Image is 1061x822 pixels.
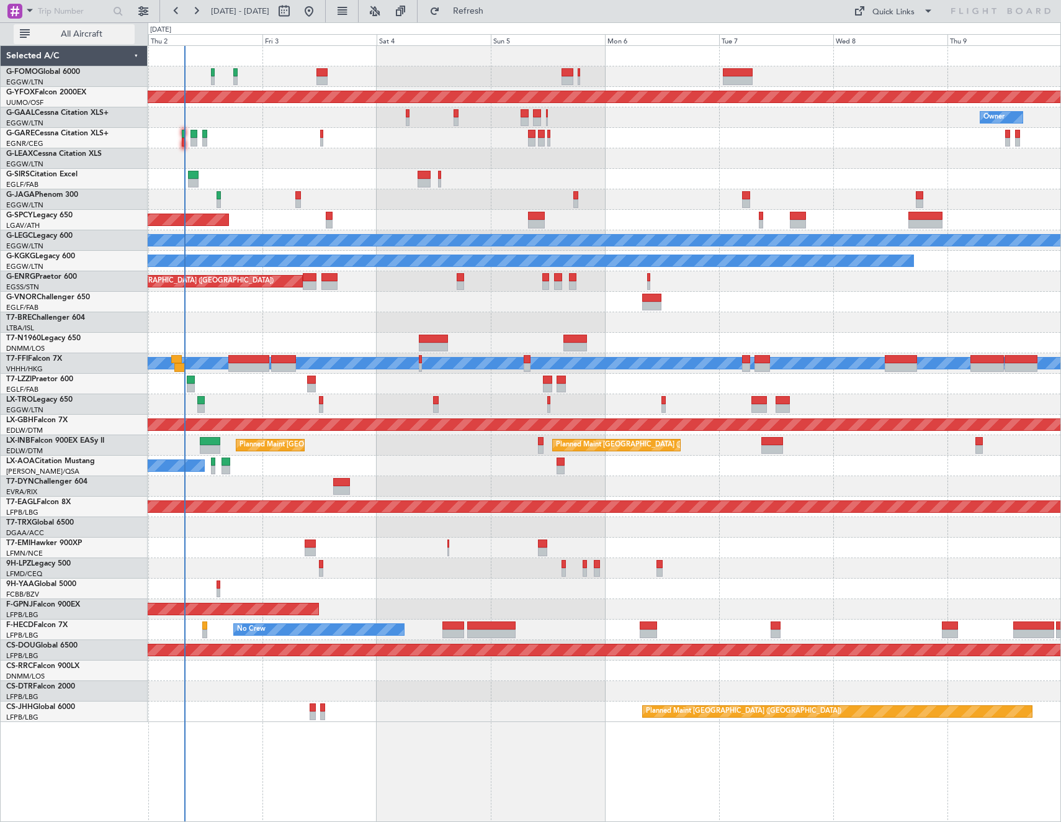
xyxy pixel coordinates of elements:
a: EGGW/LTN [6,78,43,87]
div: Mon 6 [605,34,719,45]
span: T7-FFI [6,355,28,363]
a: LGAV/ATH [6,221,40,230]
a: 9H-LPZLegacy 500 [6,560,71,567]
a: EDLW/DTM [6,426,43,435]
a: LX-INBFalcon 900EX EASy II [6,437,104,445]
span: LX-AOA [6,458,35,465]
span: T7-EMI [6,540,30,547]
span: CS-DOU [6,642,35,649]
a: FCBB/BZV [6,590,39,599]
a: G-LEAXCessna Citation XLS [6,150,102,158]
span: G-GAAL [6,109,35,117]
a: EGGW/LTN [6,242,43,251]
a: G-YFOXFalcon 2000EX [6,89,86,96]
a: G-JAGAPhenom 300 [6,191,78,199]
span: CS-JHH [6,703,33,711]
span: LX-INB [6,437,30,445]
a: 9H-YAAGlobal 5000 [6,580,76,588]
span: G-SPCY [6,212,33,219]
div: Fri 3 [262,34,377,45]
a: G-LEGCLegacy 600 [6,232,73,240]
a: T7-N1960Legacy 650 [6,335,81,342]
input: Trip Number [38,2,109,20]
a: EGNR/CEG [6,139,43,148]
a: EGGW/LTN [6,262,43,271]
button: Refresh [424,1,498,21]
a: T7-EMIHawker 900XP [6,540,82,547]
a: EGGW/LTN [6,201,43,210]
span: G-GARE [6,130,35,137]
a: EGLF/FAB [6,303,38,312]
a: CS-DOUGlobal 6500 [6,642,78,649]
span: Refresh [442,7,495,16]
a: LFMD/CEQ [6,569,42,579]
div: Quick Links [872,6,915,19]
span: G-FOMO [6,68,38,76]
span: T7-DYN [6,478,34,486]
a: DNMM/LOS [6,672,45,681]
span: T7-N1960 [6,335,41,342]
a: LFMN/NCE [6,549,43,558]
a: EVRA/RIX [6,487,37,497]
span: G-JAGA [6,191,35,199]
span: T7-EAGL [6,499,37,506]
a: G-GARECessna Citation XLS+ [6,130,109,137]
a: LFPB/LBG [6,713,38,722]
span: T7-TRX [6,519,32,526]
span: G-SIRS [6,171,30,178]
div: Owner [983,108,1005,127]
a: LFPB/LBG [6,631,38,640]
div: Sun 5 [491,34,605,45]
span: CS-RRC [6,662,33,670]
a: LX-GBHFalcon 7X [6,417,68,424]
span: 9H-YAA [6,580,34,588]
div: Tue 7 [719,34,833,45]
div: Thu 2 [148,34,262,45]
a: EGLF/FAB [6,180,38,189]
a: EGLF/FAB [6,385,38,394]
a: G-ENRGPraetor 600 [6,273,77,281]
a: F-HECDFalcon 7X [6,621,68,629]
span: T7-LZZI [6,376,32,383]
div: No Crew [237,620,266,639]
span: G-VNOR [6,294,37,301]
div: [DATE] [150,25,171,35]
a: T7-TRXGlobal 6500 [6,519,74,526]
span: LX-GBH [6,417,34,424]
a: G-SPCYLegacy 650 [6,212,73,219]
a: G-FOMOGlobal 6000 [6,68,80,76]
a: G-KGKGLegacy 600 [6,253,75,260]
span: F-GPNJ [6,601,33,608]
a: CS-JHHGlobal 6000 [6,703,75,711]
span: T7-BRE [6,314,32,322]
a: EGGW/LTN [6,119,43,128]
a: G-SIRSCitation Excel [6,171,78,178]
a: DGAA/ACC [6,528,44,538]
span: [DATE] - [DATE] [211,6,269,17]
a: VHHH/HKG [6,364,43,374]
div: Sat 4 [377,34,491,45]
span: G-LEGC [6,232,33,240]
span: G-LEAX [6,150,33,158]
a: LTBA/ISL [6,323,34,333]
a: LFPB/LBG [6,610,38,620]
a: G-VNORChallenger 650 [6,294,90,301]
a: EGGW/LTN [6,405,43,415]
div: Planned Maint [GEOGRAPHIC_DATA] ([GEOGRAPHIC_DATA]) [646,702,841,721]
a: G-GAALCessna Citation XLS+ [6,109,109,117]
span: F-HECD [6,621,34,629]
span: G-KGKG [6,253,35,260]
span: G-ENRG [6,273,35,281]
a: T7-BREChallenger 604 [6,314,85,322]
span: 9H-LPZ [6,560,31,567]
a: DNMM/LOS [6,344,45,353]
span: LX-TRO [6,396,33,404]
div: Planned Maint [GEOGRAPHIC_DATA] ([GEOGRAPHIC_DATA]) [556,436,751,454]
a: EDLW/DTM [6,446,43,456]
a: T7-EAGLFalcon 8X [6,499,71,506]
span: CS-DTR [6,683,33,690]
a: EGSS/STN [6,282,39,292]
a: T7-DYNChallenger 604 [6,478,87,486]
a: LFPB/LBG [6,692,38,702]
a: LX-TROLegacy 650 [6,396,73,404]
